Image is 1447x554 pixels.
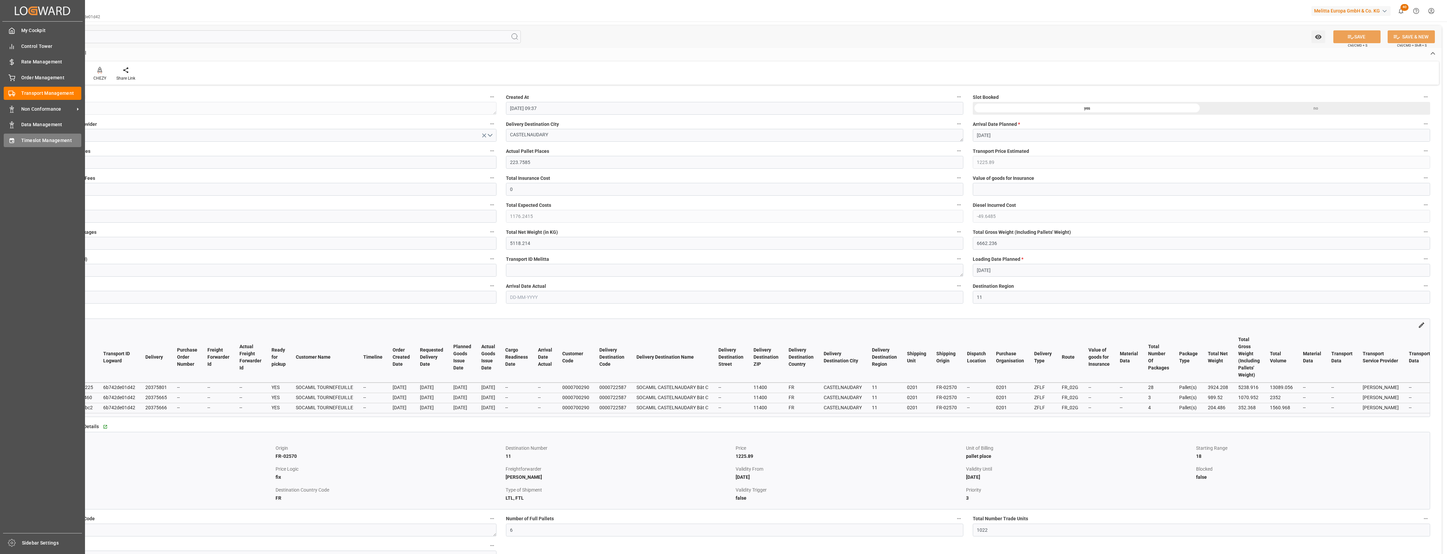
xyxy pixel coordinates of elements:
[1270,393,1293,401] div: 2352
[488,92,496,101] button: Transport ID Logward
[936,383,957,391] div: FR-02570
[1208,404,1228,412] div: 204.486
[505,383,528,391] div: --
[296,383,353,391] div: SOCAMIL TOURNEFEUILLE
[21,27,82,34] span: My Cockpit
[973,515,1028,522] span: Total Number Trade Units
[636,404,708,412] div: SOCAMIL CASTELNAUDARY Bât C
[22,539,82,547] span: Sidebar Settings
[4,71,81,84] a: Order Management
[4,39,81,53] a: Control Tower
[1196,452,1424,460] div: 18
[824,393,862,401] div: CASTELNAUDARY
[296,404,353,412] div: SOCAMIL TOURNEFEUILLE
[973,121,1020,128] span: Arrival Date Planned
[388,332,415,383] th: Order Created Date
[824,404,862,412] div: CASTELNAUDARY
[973,229,1071,236] span: Total Gross Weight (Including Pallets' Weight)
[907,383,926,391] div: 0201
[718,383,743,391] div: --
[907,393,926,401] div: 0201
[239,393,261,401] div: --
[736,473,963,481] div: [DATE]
[21,43,82,50] span: Control Tower
[506,444,733,452] div: Destination Number
[393,383,410,391] div: [DATE]
[21,58,82,65] span: Rate Management
[1208,383,1228,391] div: 3924.208
[1363,404,1399,412] div: [PERSON_NAME]
[4,87,81,100] a: Transport Management
[453,404,471,412] div: [DATE]
[1409,393,1430,401] div: --
[21,74,82,81] span: Order Management
[116,75,135,81] div: Share Link
[500,332,533,383] th: Cargo Readiness Date
[973,202,1016,209] span: Diesel Incurred Cost
[789,383,814,391] div: FR
[39,129,496,142] button: open menu
[1034,383,1052,391] div: ZFLF
[506,465,733,473] div: Freightforwarder
[31,30,521,43] input: Search Fields
[1062,404,1078,412] div: FR_02G
[1238,393,1260,401] div: 1070.952
[1196,465,1424,473] div: Blocked
[1421,119,1430,128] button: Arrival Date Planned *
[973,264,1430,277] input: DD-MM-YYYY
[1409,404,1430,412] div: --
[1421,514,1430,523] button: Total Number Trade Units
[562,393,589,401] div: 0000700290
[39,102,496,115] textarea: 6b742de01d42
[4,55,81,68] a: Rate Management
[748,332,784,383] th: Delivery Destination ZIP
[754,404,778,412] div: 11400
[955,254,963,263] button: Transport ID Melitta
[955,92,963,101] button: Created At
[272,404,286,412] div: YES
[754,393,778,401] div: 11400
[718,393,743,401] div: --
[754,383,778,391] div: 11400
[872,404,897,412] div: 11
[488,514,496,523] button: Delivery Destination Code
[4,134,81,147] a: Timeslot Management
[973,175,1034,182] span: Value of goods for Insurance
[1421,227,1430,236] button: Total Gross Weight (Including Pallets' Weight)
[1148,383,1169,391] div: 28
[1421,281,1430,290] button: Destination Region
[1311,30,1325,43] button: open menu
[140,332,172,383] th: Delivery
[103,393,135,401] div: 6b742de01d42
[488,173,496,182] button: Additional Transport Fees
[420,404,443,412] div: [DATE]
[506,283,546,290] span: Arrival Date Actual
[955,119,963,128] button: Delivery Destination City
[39,432,1430,442] a: rates
[867,332,902,383] th: Delivery Destination Region
[718,404,743,412] div: --
[931,332,962,383] th: Shipping Origin
[363,404,382,412] div: --
[599,393,626,401] div: 0000722587
[1421,173,1430,182] button: Value of goods for Insurance
[453,383,471,391] div: [DATE]
[46,452,273,460] div: 970ce5f54d14
[1388,30,1435,43] button: SAVE & NEW
[202,332,234,383] th: Freight Forwarder Id
[1088,383,1110,391] div: --
[955,227,963,236] button: Total Net Weight (in KG)
[488,541,496,550] button: Total Wooden Pallets
[276,465,503,473] div: Price Logic
[420,393,443,401] div: [DATE]
[1348,43,1367,48] span: Ctrl/CMD + S
[488,200,496,209] button: Diesel Cost Ratio (%)
[276,444,503,452] div: Origin
[955,173,963,182] button: Total Insurance Cost
[506,175,550,182] span: Total Insurance Cost
[488,227,496,236] button: Total Number Of Packages
[902,332,931,383] th: Shipping Unit
[481,383,495,391] div: [DATE]
[533,332,557,383] th: Arrival Date Actual
[1174,332,1203,383] th: Package Type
